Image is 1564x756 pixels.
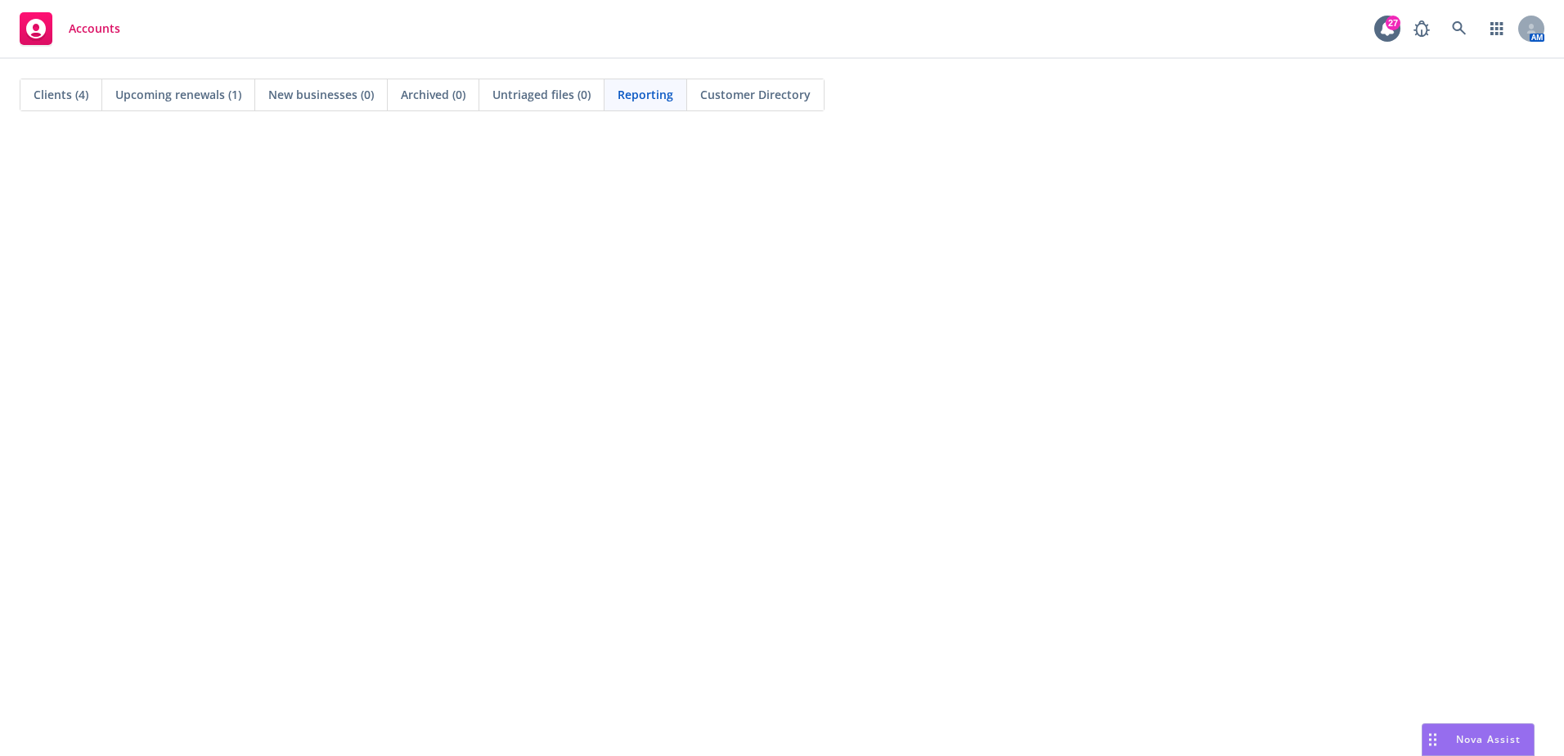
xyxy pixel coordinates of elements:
span: Upcoming renewals (1) [115,86,241,103]
span: Clients (4) [34,86,88,103]
span: Nova Assist [1456,732,1521,746]
span: Archived (0) [401,86,465,103]
span: New businesses (0) [268,86,374,103]
span: Accounts [69,22,120,35]
a: Switch app [1481,12,1513,45]
span: Customer Directory [700,86,811,103]
a: Accounts [13,6,127,52]
a: Report a Bug [1405,12,1438,45]
button: Nova Assist [1422,723,1535,756]
span: Reporting [618,86,673,103]
div: Drag to move [1422,724,1443,755]
a: Search [1443,12,1476,45]
iframe: Hex Dashboard 1 [16,147,1548,740]
span: Untriaged files (0) [492,86,591,103]
div: 27 [1386,16,1400,30]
